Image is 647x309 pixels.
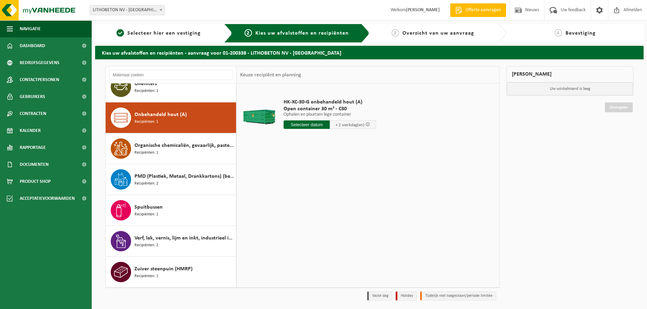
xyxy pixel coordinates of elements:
[284,105,376,112] span: Open container 30 m³ - C30
[95,46,644,59] h2: Kies uw afvalstoffen en recipiënten - aanvraag voor 01-200338 - LITHOBETON NV - [GEOGRAPHIC_DATA]
[605,102,633,112] a: Doorgaan
[106,257,236,287] button: Zuiver steenpuin (HMRP) Recipiënten: 1
[106,164,236,195] button: PMD (Plastiek, Metaal, Drankkartons) (bedrijven) Recipiënten: 2
[127,31,201,36] span: Selecteer hier een vestiging
[90,5,165,15] span: LITHOBETON NV - SNAASKERKE
[367,291,392,301] li: Vaste dag
[134,80,157,88] span: Oliefilters
[20,122,41,139] span: Kalender
[20,139,46,156] span: Rapportage
[450,3,506,17] a: Offerte aanvragen
[98,29,219,37] a: 1Selecteer hier een vestiging
[134,119,158,125] span: Recipiënten: 1
[245,29,252,37] span: 2
[506,66,633,82] div: [PERSON_NAME]
[106,133,236,164] button: Organische chemicaliën, gevaarlijk, pasteus Recipiënten: 1
[20,37,45,54] span: Dashboard
[134,242,158,249] span: Recipiënten: 2
[402,31,474,36] span: Overzicht van uw aanvraag
[237,66,305,83] div: Keuze recipiënt en planning
[406,7,440,13] strong: [PERSON_NAME]
[134,141,234,150] span: Organische chemicaliën, gevaarlijk, pasteus
[20,20,41,37] span: Navigatie
[284,112,376,117] p: Ophalen en plaatsen lege container
[565,31,596,36] span: Bevestiging
[255,31,349,36] span: Kies uw afvalstoffen en recipiënten
[20,173,51,190] span: Product Shop
[90,5,164,15] span: LITHOBETON NV - SNAASKERKE
[20,88,45,105] span: Gebruikers
[284,120,330,129] input: Selecteer datum
[134,180,158,187] span: Recipiënten: 2
[336,123,364,127] span: + 2 werkdag(en)
[555,29,562,37] span: 4
[20,54,59,71] span: Bedrijfsgegevens
[134,265,193,273] span: Zuiver steenpuin (HMRP)
[106,195,236,226] button: Spuitbussen Recipiënten: 1
[20,105,46,122] span: Contracten
[134,273,158,279] span: Recipiënten: 1
[134,234,234,242] span: Verf, lak, vernis, lijm en inkt, industrieel in kleinverpakking
[116,29,124,37] span: 1
[20,190,75,207] span: Acceptatievoorwaarden
[134,150,158,156] span: Recipiënten: 1
[284,99,376,105] span: HK-XC-30-G onbehandeld hout (A)
[134,211,158,218] span: Recipiënten: 1
[396,291,417,301] li: Holiday
[392,29,399,37] span: 3
[20,71,59,88] span: Contactpersonen
[134,203,163,211] span: Spuitbussen
[20,156,49,173] span: Documenten
[109,70,233,80] input: Materiaal zoeken
[106,226,236,257] button: Verf, lak, vernis, lijm en inkt, industrieel in kleinverpakking Recipiënten: 2
[464,7,503,14] span: Offerte aanvragen
[134,172,234,180] span: PMD (Plastiek, Metaal, Drankkartons) (bedrijven)
[420,291,496,301] li: Tijdelijk niet toegestaan/période limitée
[507,82,633,95] p: Uw winkelmand is leeg
[106,72,236,102] button: Oliefilters Recipiënten: 1
[134,111,187,119] span: Onbehandeld hout (A)
[106,102,236,133] button: Onbehandeld hout (A) Recipiënten: 1
[134,88,158,94] span: Recipiënten: 1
